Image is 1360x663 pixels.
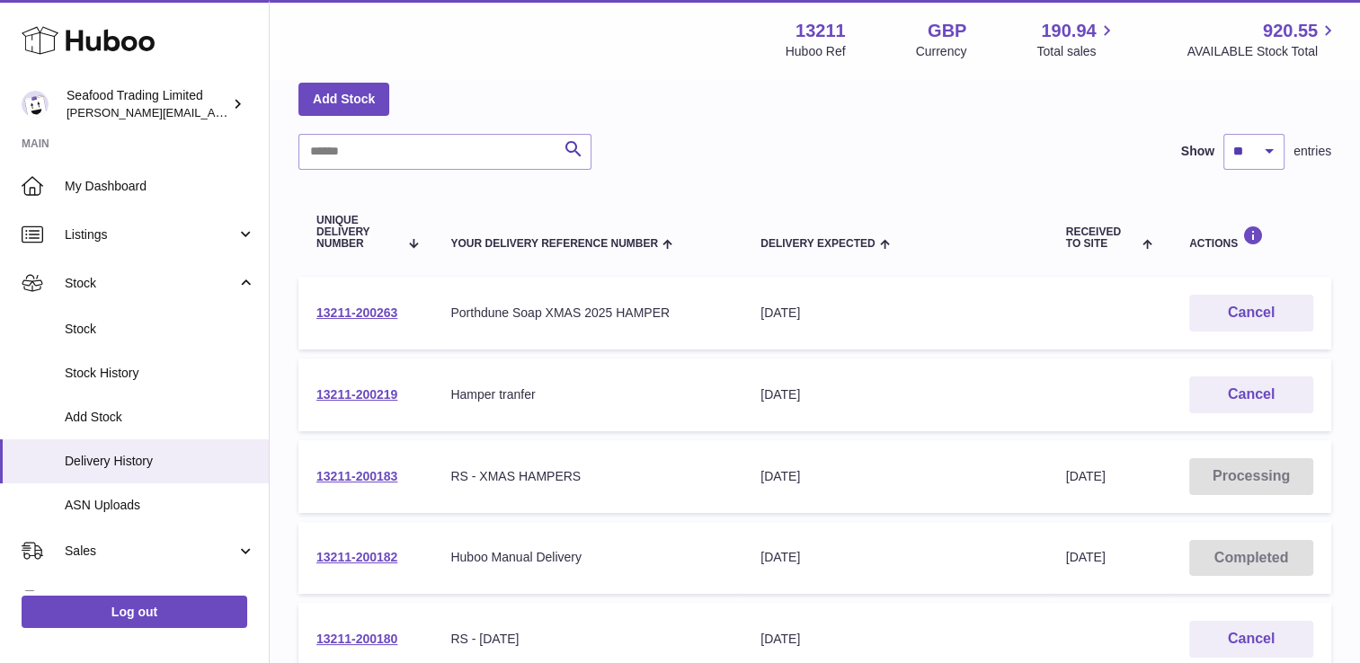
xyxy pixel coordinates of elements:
[316,305,397,320] a: 13211-200263
[1066,469,1106,483] span: [DATE]
[450,549,724,566] div: Huboo Manual Delivery
[1066,550,1106,564] span: [DATE]
[65,543,236,560] span: Sales
[450,305,724,322] div: Porthdune Soap XMAS 2025 HAMPER
[786,43,846,60] div: Huboo Ref
[65,226,236,243] span: Listings
[1036,43,1116,60] span: Total sales
[1189,621,1313,658] button: Cancel
[1181,143,1214,160] label: Show
[928,19,966,43] strong: GBP
[1036,19,1116,60] a: 190.94 Total sales
[22,91,49,118] img: nathaniellynch@rickstein.com
[65,178,255,195] span: My Dashboard
[450,631,724,648] div: RS - [DATE]
[916,43,967,60] div: Currency
[450,468,724,485] div: RS - XMAS HAMPERS
[1187,19,1338,60] a: 920.55 AVAILABLE Stock Total
[65,275,236,292] span: Stock
[1293,143,1331,160] span: entries
[316,387,397,402] a: 13211-200219
[760,549,1029,566] div: [DATE]
[760,305,1029,322] div: [DATE]
[1187,43,1338,60] span: AVAILABLE Stock Total
[65,409,255,426] span: Add Stock
[67,87,228,121] div: Seafood Trading Limited
[316,215,399,251] span: Unique Delivery Number
[298,83,389,115] a: Add Stock
[1041,19,1096,43] span: 190.94
[67,105,360,119] span: [PERSON_NAME][EMAIL_ADDRESS][DOMAIN_NAME]
[65,321,255,338] span: Stock
[1189,225,1313,250] div: Actions
[65,365,255,382] span: Stock History
[1189,295,1313,331] button: Cancel
[65,497,255,514] span: ASN Uploads
[316,550,397,564] a: 13211-200182
[760,386,1029,403] div: [DATE]
[796,19,846,43] strong: 13211
[316,469,397,483] a: 13211-200183
[450,238,658,250] span: Your Delivery Reference Number
[760,631,1029,648] div: [DATE]
[22,596,247,628] a: Log out
[1263,19,1318,43] span: 920.55
[316,632,397,646] a: 13211-200180
[65,453,255,470] span: Delivery History
[1066,226,1138,250] span: Received to Site
[450,386,724,403] div: Hamper tranfer
[760,468,1029,485] div: [DATE]
[1189,376,1313,413] button: Cancel
[760,238,875,250] span: Delivery Expected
